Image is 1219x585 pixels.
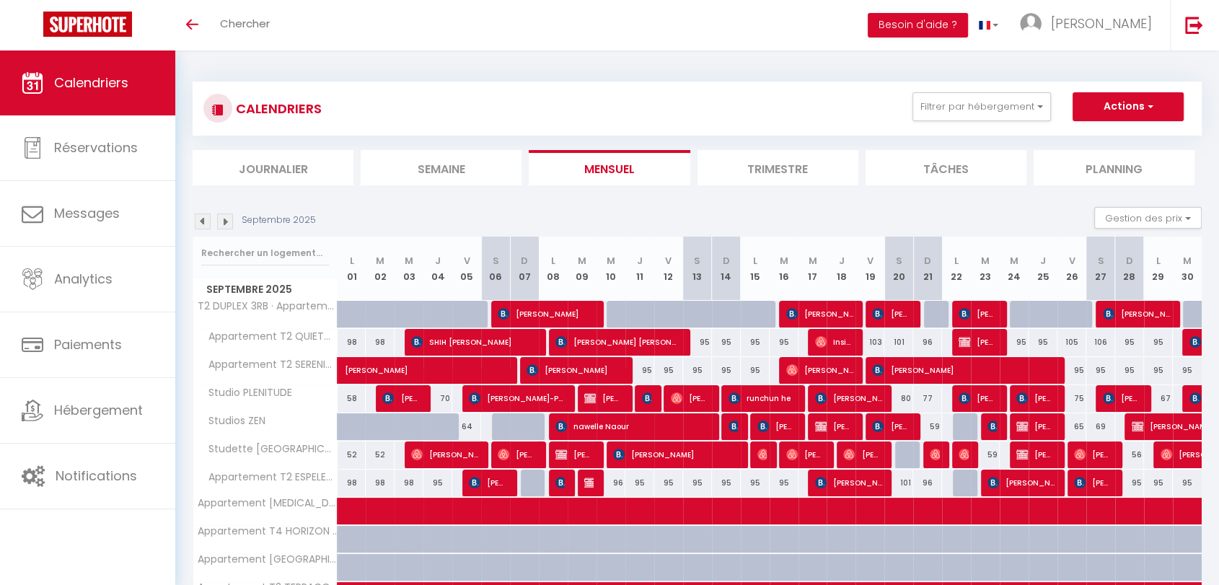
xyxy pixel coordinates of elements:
[770,329,798,356] div: 95
[195,329,340,345] span: Appartement T2 QUIETUDE
[1156,254,1161,268] abbr: L
[843,441,881,468] span: [PERSON_NAME]
[597,237,625,301] th: 10
[195,301,340,312] span: T2 DUPLEX 3RB · Appartement Duplex avec Terrasse vue Jardin
[43,12,132,37] img: Super Booking
[338,357,366,384] a: [PERSON_NAME]
[780,254,788,268] abbr: M
[683,470,712,496] div: 95
[1020,13,1042,35] img: ...
[913,413,942,440] div: 59
[1057,385,1086,412] div: 75
[815,384,882,412] span: [PERSON_NAME]
[411,441,478,468] span: [PERSON_NAME]
[729,413,738,440] span: [PERSON_NAME]
[884,385,913,412] div: 80
[1057,329,1086,356] div: 105
[555,441,594,468] span: [PERSON_NAME]
[1097,254,1104,268] abbr: S
[1103,384,1141,412] span: [PERSON_NAME]
[193,279,337,300] span: Septembre 2025
[529,150,690,185] li: Mensuel
[338,385,366,412] div: 58
[1029,237,1057,301] th: 25
[551,254,555,268] abbr: L
[808,254,817,268] abbr: M
[757,441,767,468] span: [PERSON_NAME]
[815,328,853,356] span: Inside Amo Concept [PERSON_NAME]
[366,237,395,301] th: 02
[376,254,384,268] abbr: M
[741,237,770,301] th: 15
[981,254,990,268] abbr: M
[867,254,873,268] abbr: V
[469,384,565,412] span: [PERSON_NAME]-POATY
[555,413,709,440] span: nawelle Naour
[54,270,113,288] span: Analytics
[959,384,997,412] span: [PERSON_NAME]
[712,237,741,301] th: 14
[671,384,709,412] span: [PERSON_NAME] [PERSON_NAME] [PERSON_NAME]
[338,329,366,356] div: 98
[1000,329,1029,356] div: 95
[568,237,597,301] th: 09
[54,74,128,92] span: Calendriers
[1086,329,1115,356] div: 106
[855,329,884,356] div: 103
[539,237,568,301] th: 08
[1016,441,1055,468] span: [PERSON_NAME]
[913,470,942,496] div: 96
[361,150,522,185] li: Semaine
[1034,150,1194,185] li: Planning
[866,150,1026,185] li: Tâches
[987,469,1055,496] span: [PERSON_NAME]
[1115,441,1144,468] div: 56
[1115,357,1144,384] div: 95
[201,240,329,266] input: Rechercher un logement...
[930,441,939,468] span: [PERSON_NAME]
[1126,254,1133,268] abbr: D
[195,357,340,373] span: Appartement T2 SERENITE
[220,16,270,31] span: Chercher
[613,441,738,468] span: [PERSON_NAME]
[625,357,654,384] div: 95
[382,384,421,412] span: [PERSON_NAME]
[584,384,622,412] span: [PERSON_NAME]
[1040,254,1046,268] abbr: J
[1073,92,1184,121] button: Actions
[521,254,528,268] abbr: D
[1185,16,1203,34] img: logout
[868,13,968,38] button: Besoin d'aide ?
[1183,254,1192,268] abbr: M
[493,254,499,268] abbr: S
[924,254,931,268] abbr: D
[942,237,971,301] th: 22
[395,237,423,301] th: 03
[469,469,507,496] span: [PERSON_NAME]
[625,470,654,496] div: 95
[753,254,757,268] abbr: L
[1173,357,1202,384] div: 95
[1016,384,1055,412] span: [PERSON_NAME]
[366,329,395,356] div: 98
[1000,237,1029,301] th: 24
[405,254,413,268] abbr: M
[1144,329,1173,356] div: 95
[872,300,910,327] span: [PERSON_NAME]
[195,526,340,537] span: Appartement T4 HORIZON (bail mobilité/30j min)
[683,329,712,356] div: 95
[1173,470,1202,496] div: 95
[637,254,643,268] abbr: J
[683,237,712,301] th: 13
[884,470,913,496] div: 101
[770,237,798,301] th: 16
[1010,254,1018,268] abbr: M
[959,300,997,327] span: [PERSON_NAME]
[913,329,942,356] div: 96
[855,237,884,301] th: 19
[683,357,712,384] div: 95
[498,441,536,468] span: [PERSON_NAME]
[56,467,137,485] span: Notifications
[1016,413,1055,440] span: [PERSON_NAME]
[1144,237,1173,301] th: 29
